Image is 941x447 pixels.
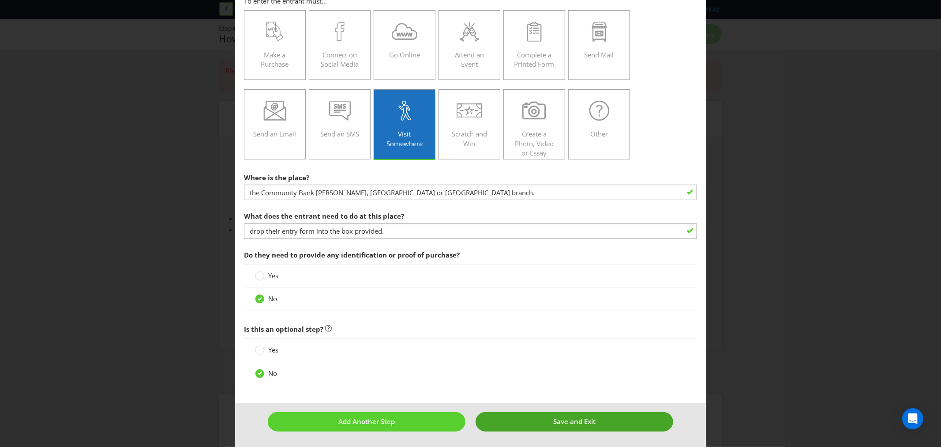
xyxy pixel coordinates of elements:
[320,129,359,138] span: Send an SMS
[590,129,608,138] span: Other
[261,50,289,68] span: Make a Purchase
[268,412,465,431] button: Add Another Step
[254,129,296,138] span: Send an Email
[244,212,404,220] span: What does the entrant need to do at this place?
[268,369,277,378] span: No
[902,408,923,429] div: Open Intercom Messenger
[268,271,278,280] span: Yes
[244,223,697,239] input: e.g. drop their business card in the bowl
[338,417,395,426] span: Add Another Step
[452,129,487,148] span: Scratch and Win
[455,50,484,68] span: Attend an Event
[553,417,596,426] span: Save and Exit
[386,129,423,148] span: Visit Somewhere
[268,345,278,354] span: Yes
[244,325,323,333] span: Is this an optional step?
[321,50,359,68] span: Connect on Social Media
[514,50,555,68] span: Complete a Printed Form
[389,50,420,59] span: Go Online
[476,412,673,431] button: Save and Exit
[268,294,277,303] span: No
[585,50,614,59] span: Send Mail
[244,250,460,259] span: Do they need to provide any identification or proof of purchase?
[515,129,554,157] span: Create a Photo, Video or Essay
[244,173,309,182] span: Where is the place?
